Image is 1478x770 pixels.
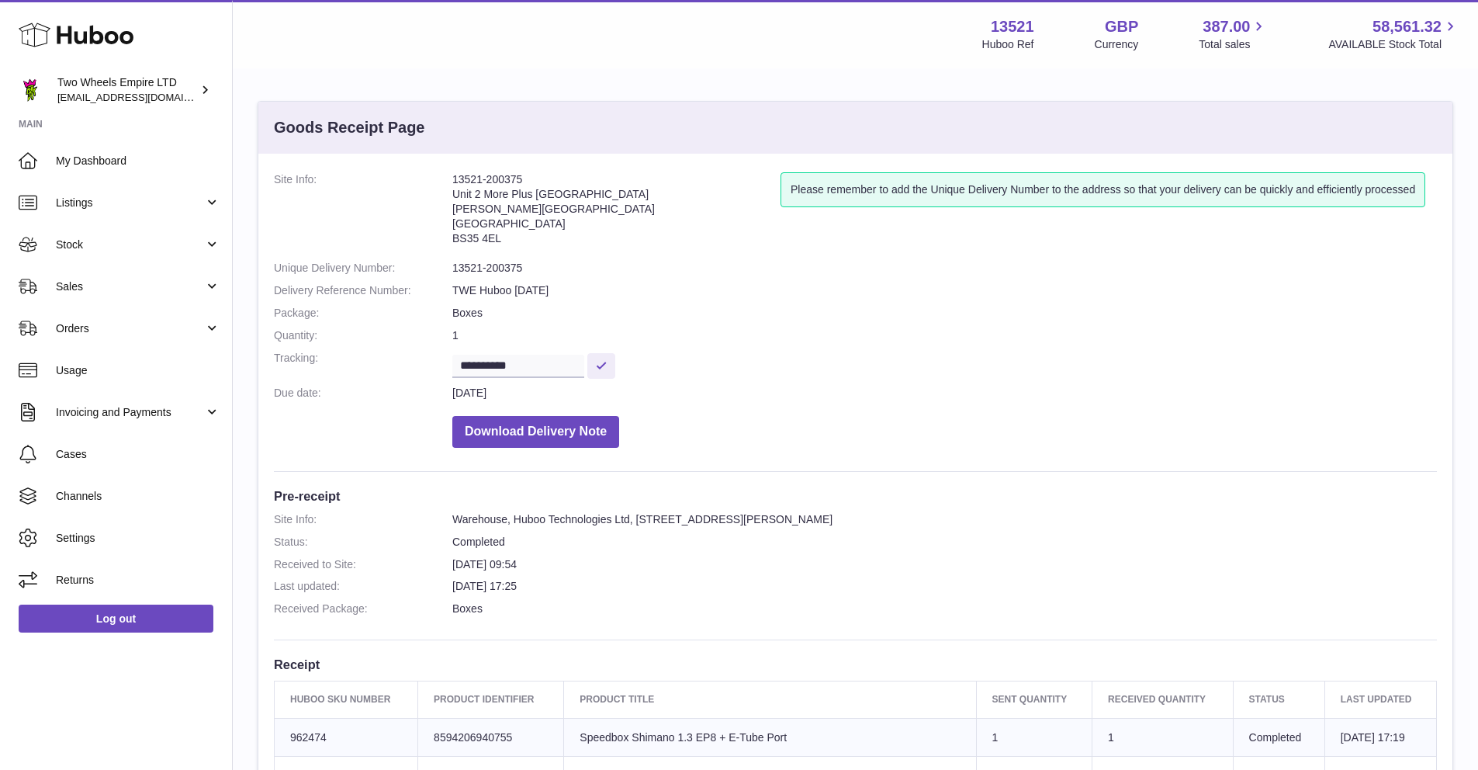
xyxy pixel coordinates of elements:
h3: Goods Receipt Page [274,117,425,138]
a: 58,561.32 AVAILABLE Stock Total [1328,16,1459,52]
span: Returns [56,573,220,588]
dt: Tracking: [274,351,452,378]
td: 962474 [275,718,418,757]
h3: Pre-receipt [274,487,1437,505]
div: Please remember to add the Unique Delivery Number to the address so that your delivery can be qui... [781,172,1425,207]
span: Channels [56,489,220,504]
span: Usage [56,363,220,378]
dt: Due date: [274,386,452,401]
dt: Delivery Reference Number: [274,283,452,298]
div: Currency [1095,37,1139,52]
dt: Received Package: [274,602,452,616]
dt: Site Info: [274,172,452,253]
th: Product Identifier [418,682,564,718]
span: 387.00 [1203,16,1250,37]
dd: Completed [452,535,1437,550]
th: Sent Quantity [976,682,1092,718]
dt: Unique Delivery Number: [274,261,452,276]
dd: [DATE] 17:25 [452,579,1437,594]
td: [DATE] 17:19 [1324,718,1436,757]
dt: Quantity: [274,328,452,343]
span: Cases [56,447,220,462]
dd: Warehouse, Huboo Technologies Ltd, [STREET_ADDRESS][PERSON_NAME] [452,512,1437,527]
span: Listings [56,196,204,210]
span: 58,561.32 [1372,16,1442,37]
th: Received Quantity [1092,682,1233,718]
a: 387.00 Total sales [1199,16,1268,52]
strong: 13521 [991,16,1034,37]
img: justas@twowheelsempire.com [19,78,42,102]
span: Stock [56,238,204,252]
td: Speedbox Shimano 1.3 EP8 + E-Tube Port [564,718,976,757]
h3: Receipt [274,656,1437,673]
dt: Package: [274,306,452,321]
dt: Last updated: [274,579,452,594]
dt: Status: [274,535,452,550]
td: 1 [1092,718,1233,757]
dd: 13521-200375 [452,261,1437,276]
span: My Dashboard [56,154,220,168]
dt: Received to Site: [274,557,452,572]
dd: Boxes [452,602,1437,616]
dd: [DATE] [452,386,1437,401]
span: Orders [56,321,204,336]
span: AVAILABLE Stock Total [1328,37,1459,52]
span: Invoicing and Payments [56,405,204,420]
strong: GBP [1105,16,1138,37]
th: Status [1233,682,1324,718]
th: Last updated [1324,682,1436,718]
td: 1 [976,718,1092,757]
dd: [DATE] 09:54 [452,557,1437,572]
a: Log out [19,605,213,633]
div: Two Wheels Empire LTD [57,75,197,105]
td: 8594206940755 [418,718,564,757]
th: Huboo SKU Number [275,682,418,718]
td: Completed [1233,718,1324,757]
dd: 1 [452,328,1437,343]
span: Settings [56,531,220,546]
div: Huboo Ref [982,37,1034,52]
address: 13521-200375 Unit 2 More Plus [GEOGRAPHIC_DATA] [PERSON_NAME][GEOGRAPHIC_DATA] [GEOGRAPHIC_DATA] ... [452,172,781,253]
th: Product title [564,682,976,718]
dt: Site Info: [274,512,452,527]
button: Download Delivery Note [452,416,619,448]
span: Total sales [1199,37,1268,52]
span: Sales [56,279,204,294]
dd: Boxes [452,306,1437,321]
span: [EMAIL_ADDRESS][DOMAIN_NAME] [57,91,228,103]
dd: TWE Huboo [DATE] [452,283,1437,298]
